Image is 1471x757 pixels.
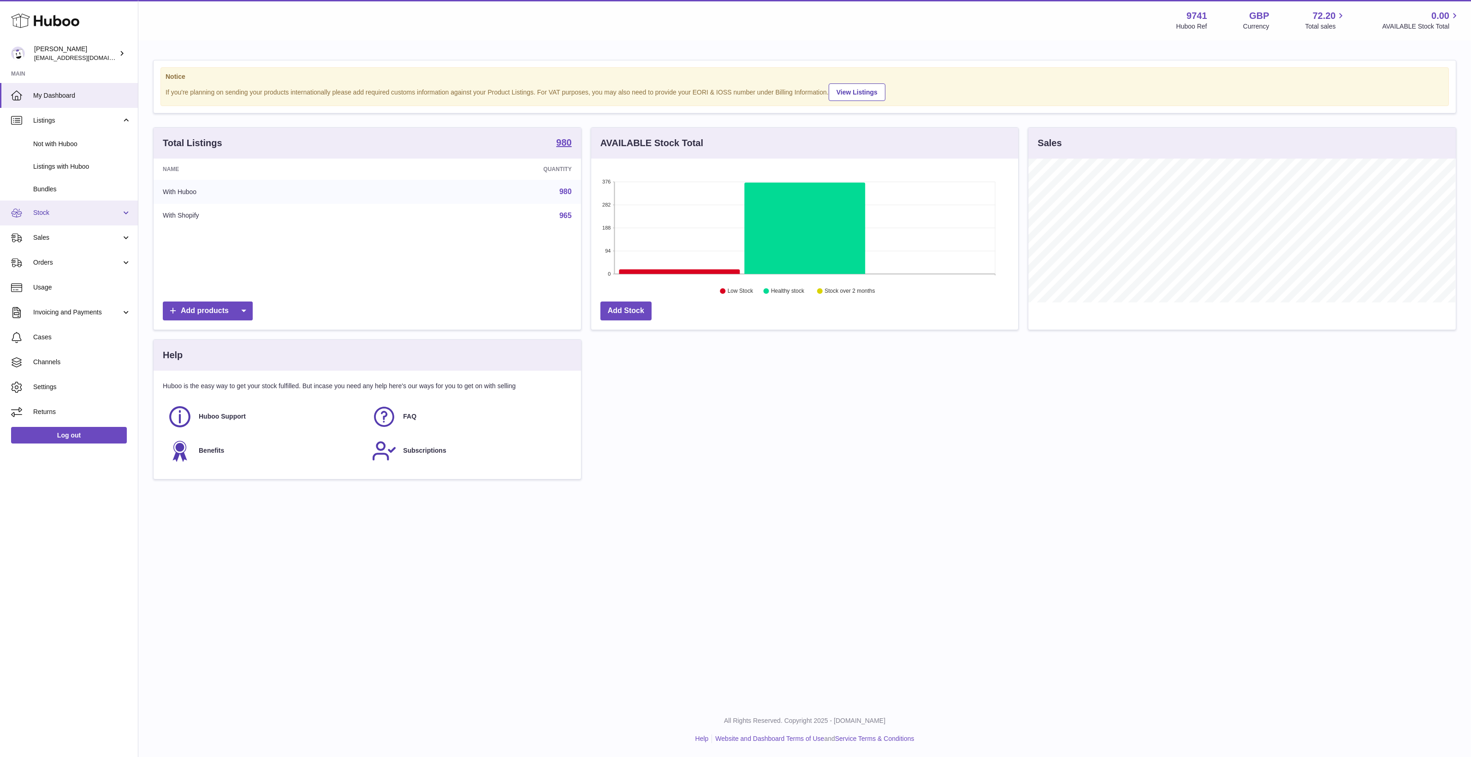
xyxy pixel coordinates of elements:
[824,288,875,295] text: Stock over 2 months
[1176,22,1207,31] div: Huboo Ref
[559,212,572,219] a: 965
[1382,22,1460,31] span: AVAILABLE Stock Total
[33,91,131,100] span: My Dashboard
[695,735,709,742] a: Help
[605,248,611,254] text: 94
[1243,22,1269,31] div: Currency
[33,140,131,148] span: Not with Huboo
[1431,10,1449,22] span: 0.00
[11,47,25,60] img: internalAdmin-9741@internal.huboo.com
[1312,10,1335,22] span: 72.20
[166,72,1444,81] strong: Notice
[33,208,121,217] span: Stock
[1305,22,1346,31] span: Total sales
[167,404,362,429] a: Huboo Support
[403,412,416,421] span: FAQ
[829,83,885,101] a: View Listings
[163,349,183,361] h3: Help
[154,180,384,204] td: With Huboo
[600,137,703,149] h3: AVAILABLE Stock Total
[33,283,131,292] span: Usage
[33,162,131,171] span: Listings with Huboo
[33,383,131,391] span: Settings
[199,412,246,421] span: Huboo Support
[33,116,121,125] span: Listings
[33,233,121,242] span: Sales
[154,204,384,228] td: With Shopify
[33,258,121,267] span: Orders
[163,302,253,320] a: Add products
[167,438,362,463] a: Benefits
[403,446,446,455] span: Subscriptions
[600,302,652,320] a: Add Stock
[602,179,611,184] text: 376
[556,138,571,149] a: 980
[163,137,222,149] h3: Total Listings
[1038,137,1062,149] h3: Sales
[1186,10,1207,22] strong: 9741
[715,735,824,742] a: Website and Dashboard Terms of Use
[1305,10,1346,31] a: 72.20 Total sales
[728,288,753,295] text: Low Stock
[34,45,117,62] div: [PERSON_NAME]
[163,382,572,390] p: Huboo is the easy way to get your stock fulfilled. But incase you need any help here's our ways f...
[11,427,127,444] a: Log out
[559,188,572,195] a: 980
[556,138,571,147] strong: 980
[608,271,611,277] text: 0
[34,54,136,61] span: [EMAIL_ADDRESS][DOMAIN_NAME]
[146,716,1464,725] p: All Rights Reserved. Copyright 2025 - [DOMAIN_NAME]
[33,308,121,317] span: Invoicing and Payments
[1249,10,1269,22] strong: GBP
[33,358,131,367] span: Channels
[33,408,131,416] span: Returns
[712,734,914,743] li: and
[33,333,131,342] span: Cases
[835,735,914,742] a: Service Terms & Conditions
[33,185,131,194] span: Bundles
[602,202,611,207] text: 282
[384,159,581,180] th: Quantity
[199,446,224,455] span: Benefits
[602,225,611,231] text: 188
[154,159,384,180] th: Name
[771,288,805,295] text: Healthy stock
[1382,10,1460,31] a: 0.00 AVAILABLE Stock Total
[372,404,567,429] a: FAQ
[166,82,1444,101] div: If you're planning on sending your products internationally please add required customs informati...
[372,438,567,463] a: Subscriptions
